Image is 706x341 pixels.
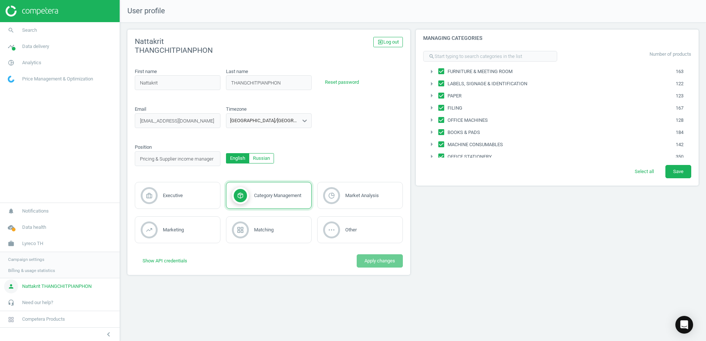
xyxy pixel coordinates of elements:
[163,227,184,232] span: Marketing
[557,51,691,58] p: Number of products
[416,30,699,47] h4: Managing categories
[4,23,18,37] i: search
[676,68,691,75] span: 163
[427,67,436,76] i: arrow_right
[427,79,436,89] button: arrow_right
[427,91,436,100] i: arrow_right
[427,152,436,161] i: arrow_right
[22,27,37,34] span: Search
[345,193,379,198] span: Market Analysis
[135,144,152,151] label: Position
[446,129,481,136] span: BOOKS & PADS
[22,59,41,66] span: Analytics
[230,117,299,124] div: [GEOGRAPHIC_DATA]/[GEOGRAPHIC_DATA]
[635,168,654,175] span: Select all
[673,168,683,175] span: Save
[446,80,529,87] span: LABELS, SIGNAGE & IDENTIFICATION
[427,103,436,113] button: arrow_right
[446,117,489,124] span: OFFICE MACHINES
[676,117,691,124] span: 128
[22,224,46,231] span: Data health
[377,39,383,45] i: exit_to_app
[427,67,436,77] button: arrow_right
[104,330,113,339] i: chevron_left
[446,154,493,160] span: OFFICE STATIONERY
[427,91,436,101] button: arrow_right
[226,106,247,113] label: Timezone
[676,154,691,160] span: 350
[675,316,693,334] div: Open Intercom Messenger
[4,220,18,234] i: cloud_done
[8,256,44,262] span: Campaign settings
[135,37,266,55] h2: Nattakrit THANGCHITPIANPHON
[163,193,183,198] span: Executive
[22,316,65,323] span: Competera Products
[427,128,436,137] button: arrow_right
[4,56,18,70] i: pie_chart_outlined
[423,51,557,62] input: Start typing to search categories in the list
[427,140,436,149] button: arrow_right
[22,240,43,247] span: Lyreco TH
[676,80,691,87] span: 122
[665,165,691,178] button: Save
[345,227,357,232] span: Other
[4,237,18,251] i: work
[4,296,18,310] i: headset_mic
[317,76,367,89] button: Reset password
[226,68,248,75] label: Last name
[8,76,14,83] img: wGWNvw8QSZomAAAAABJRU5ErkJggg==
[135,68,157,75] label: First name
[226,153,249,163] button: English
[446,68,514,75] span: FURNITURE & MEETING ROOM
[135,151,220,166] input: position
[6,6,58,17] img: ajHJNr6hYgQAAAAASUVORK5CYII=
[446,141,504,148] span: MACHINE CONSUMABLES
[22,76,93,82] span: Price Management & Optimization
[676,93,691,99] span: 123
[676,141,691,148] span: 142
[373,37,403,47] a: exit_to_appLog out
[135,254,195,268] button: Show API credentials
[427,116,436,125] button: arrow_right
[676,105,691,111] span: 167
[135,106,146,113] label: Email
[226,75,312,90] input: last_name_placeholder
[427,103,436,112] i: arrow_right
[676,129,691,136] span: 184
[22,43,49,50] span: Data delivery
[22,208,49,214] span: Notifications
[427,79,436,88] i: arrow_right
[135,113,220,128] input: email_placeholder
[357,254,403,268] button: Apply changes
[377,39,399,45] span: Log out
[254,227,274,232] span: Matching
[99,330,118,339] button: chevron_left
[249,153,274,163] button: Russian
[627,165,662,178] button: Select all
[4,39,18,54] i: timeline
[427,116,436,124] i: arrow_right
[254,193,301,198] span: Category Management
[135,75,220,90] input: first_name_placeholder
[22,283,92,290] span: Nattakrit THANGCHITPIANPHON
[446,93,463,99] span: PAPER
[427,152,436,162] button: arrow_right
[22,299,53,306] span: Need our help?
[446,105,464,111] span: FILING
[4,204,18,218] i: notifications
[120,6,165,16] span: User profile
[8,268,55,273] span: Billing & usage statistics
[4,279,18,293] i: person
